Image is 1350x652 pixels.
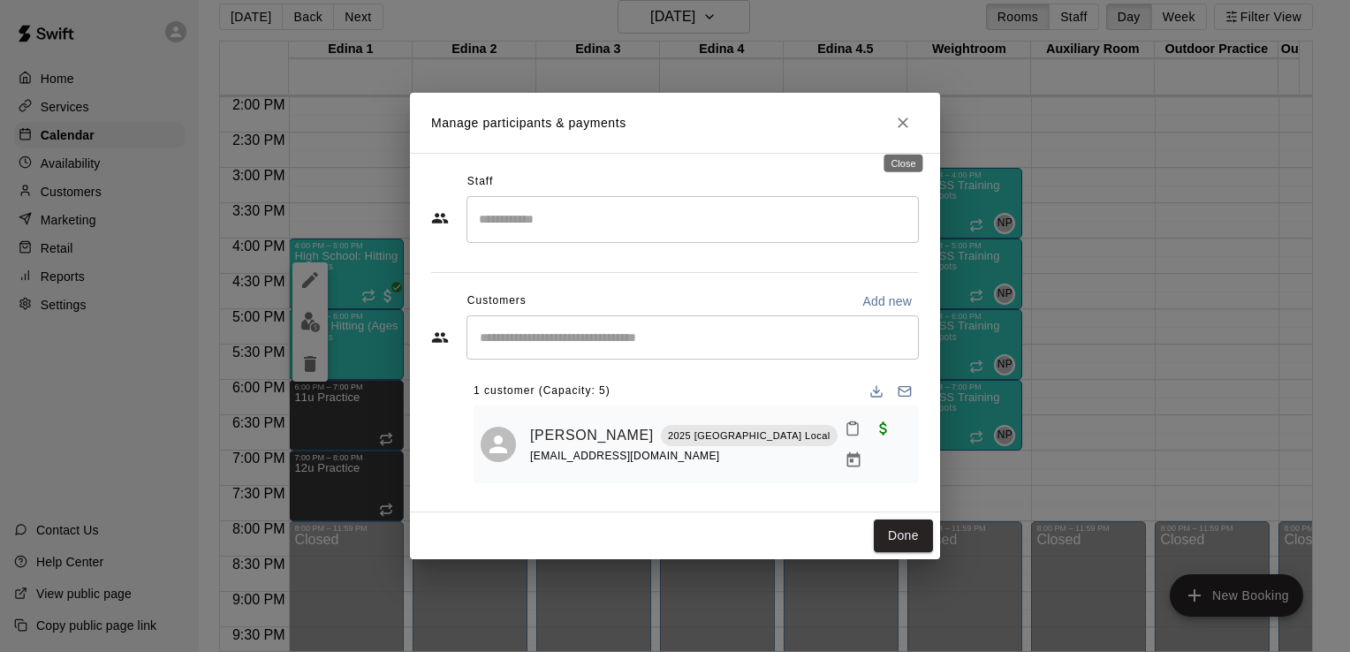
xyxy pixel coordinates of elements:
[862,377,891,406] button: Download list
[481,427,516,462] div: Leo Fink
[884,155,922,172] div: Close
[467,287,527,315] span: Customers
[431,114,626,133] p: Manage participants & payments
[431,329,449,346] svg: Customers
[466,315,919,360] div: Start typing to search customers...
[474,377,611,406] span: 1 customer (Capacity: 5)
[467,168,493,196] span: Staff
[668,428,830,444] p: 2025 [GEOGRAPHIC_DATA] Local
[838,413,868,444] button: Mark attendance
[530,424,654,447] a: [PERSON_NAME]
[838,444,869,476] button: Manage bookings & payment
[887,107,919,139] button: Close
[431,209,449,227] svg: Staff
[891,377,919,406] button: Email participants
[530,450,720,462] span: [EMAIL_ADDRESS][DOMAIN_NAME]
[874,519,933,552] button: Done
[868,420,899,435] span: Paid with Credit
[862,292,912,310] p: Add new
[855,287,919,315] button: Add new
[466,196,919,243] div: Search staff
